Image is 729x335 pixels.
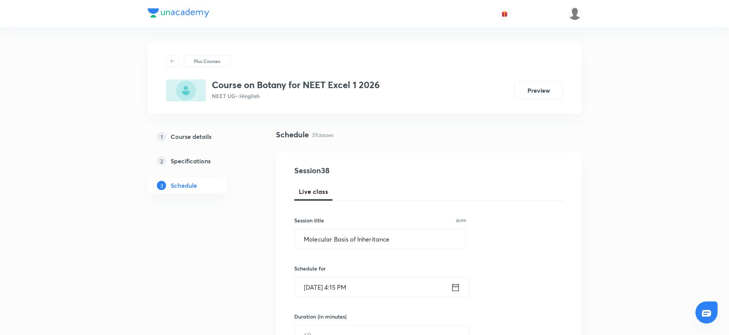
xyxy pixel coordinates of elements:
h5: Specifications [171,156,211,166]
p: 37 classes [312,131,334,139]
h6: Session title [294,216,324,224]
p: Plus Courses [194,58,220,64]
span: Live class [299,187,328,196]
a: 1Course details [148,129,252,144]
p: 3 [157,181,166,190]
input: A great title is short, clear and descriptive [295,229,466,249]
img: Ankit Porwal [568,7,581,20]
h5: Schedule [171,181,197,190]
h4: Session 38 [294,165,434,176]
p: 30/99 [456,219,466,222]
a: Company Logo [148,8,209,19]
a: 2Specifications [148,153,252,169]
h4: Schedule [276,129,309,140]
h5: Course details [171,132,211,141]
p: 2 [157,156,166,166]
p: NEET UG • Hinglish [212,92,380,100]
button: Preview [514,81,563,100]
img: Company Logo [148,8,209,18]
p: 1 [157,132,166,141]
button: avatar [498,8,511,20]
h6: Duration (in minutes) [294,312,347,321]
img: avatar [501,10,508,17]
h6: Schedule for [294,264,466,272]
h3: Course on Botany for NEET Excel 1 2026 [212,79,380,90]
img: 1250C3AC-2FB9-4BEA-8506-2AAE5F131950_plus.png [166,79,206,101]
